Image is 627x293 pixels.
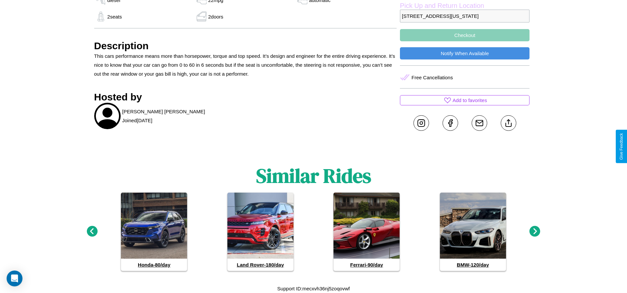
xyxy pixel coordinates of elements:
div: Give Feedback [619,133,624,160]
img: gas [195,12,208,21]
p: Joined [DATE] [122,116,152,125]
h3: Description [94,40,397,52]
p: [PERSON_NAME] [PERSON_NAME] [122,107,205,116]
label: Pick Up and Return Location [400,2,529,10]
button: Notify When Available [400,47,529,59]
p: Free Cancellations [411,73,453,82]
div: Open Intercom Messenger [7,271,22,286]
h3: Hosted by [94,92,397,103]
h4: BMW - 120 /day [440,259,506,271]
h4: Land Rover - 180 /day [227,259,294,271]
button: Add to favorites [400,95,529,105]
a: Ferrari-90/day [333,193,400,271]
img: gas [94,12,107,21]
a: BMW-120/day [440,193,506,271]
p: Add to favorites [452,96,487,105]
p: 2 doors [208,12,223,21]
a: Honda-80/day [121,193,187,271]
p: Support ID: mecxvh36nj5zoqovwf [277,284,350,293]
p: 2 seats [107,12,122,21]
p: [STREET_ADDRESS][US_STATE] [400,10,529,22]
a: Land Rover-180/day [227,193,294,271]
h4: Ferrari - 90 /day [333,259,400,271]
h1: Similar Rides [256,162,371,189]
p: This cars performance means more than horsepower, torque and top speed. It’s design and engineer ... [94,52,397,78]
h4: Honda - 80 /day [121,259,187,271]
button: Checkout [400,29,529,41]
